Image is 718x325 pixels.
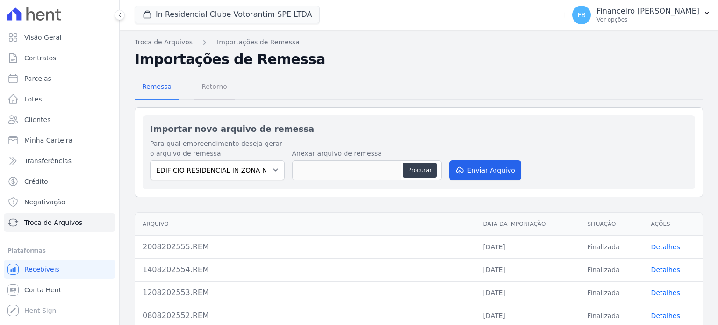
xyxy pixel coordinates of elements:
[292,149,442,159] label: Anexar arquivo de remessa
[24,218,82,227] span: Troca de Arquivos
[4,90,115,108] a: Lotes
[135,75,179,100] a: Remessa
[580,258,643,281] td: Finalizada
[150,139,285,159] label: Para qual empreendimento deseja gerar o arquivo de remessa
[143,264,468,275] div: 1408202554.REM
[194,75,235,100] a: Retorno
[24,53,56,63] span: Contratos
[475,213,580,236] th: Data da Importação
[7,245,112,256] div: Plataformas
[403,163,437,178] button: Procurar
[580,235,643,258] td: Finalizada
[150,123,688,135] h2: Importar novo arquivo de remessa
[24,33,62,42] span: Visão Geral
[135,51,703,68] h2: Importações de Remessa
[24,265,59,274] span: Recebíveis
[644,213,703,236] th: Ações
[24,74,51,83] span: Parcelas
[4,281,115,299] a: Conta Hent
[143,310,468,321] div: 0808202552.REM
[4,172,115,191] a: Crédito
[135,37,193,47] a: Troca de Arquivos
[449,160,521,180] button: Enviar Arquivo
[580,281,643,304] td: Finalizada
[4,131,115,150] a: Minha Carteira
[651,266,680,274] a: Detalhes
[135,6,320,23] button: In Residencial Clube Votorantim SPE LTDA
[24,156,72,166] span: Transferências
[651,312,680,319] a: Detalhes
[596,16,699,23] p: Ver opções
[651,243,680,251] a: Detalhes
[596,7,699,16] p: Financeiro [PERSON_NAME]
[565,2,718,28] button: FB Financeiro [PERSON_NAME] Ver opções
[4,260,115,279] a: Recebíveis
[475,258,580,281] td: [DATE]
[651,289,680,296] a: Detalhes
[196,77,233,96] span: Retorno
[4,49,115,67] a: Contratos
[24,136,72,145] span: Minha Carteira
[135,213,475,236] th: Arquivo
[143,241,468,253] div: 2008202555.REM
[143,287,468,298] div: 1208202553.REM
[24,197,65,207] span: Negativação
[4,110,115,129] a: Clientes
[24,94,42,104] span: Lotes
[217,37,300,47] a: Importações de Remessa
[4,193,115,211] a: Negativação
[135,37,703,47] nav: Breadcrumb
[580,213,643,236] th: Situação
[4,152,115,170] a: Transferências
[24,115,50,124] span: Clientes
[24,177,48,186] span: Crédito
[4,213,115,232] a: Troca de Arquivos
[475,281,580,304] td: [DATE]
[24,285,61,295] span: Conta Hent
[4,28,115,47] a: Visão Geral
[577,12,586,18] span: FB
[4,69,115,88] a: Parcelas
[136,77,177,96] span: Remessa
[475,235,580,258] td: [DATE]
